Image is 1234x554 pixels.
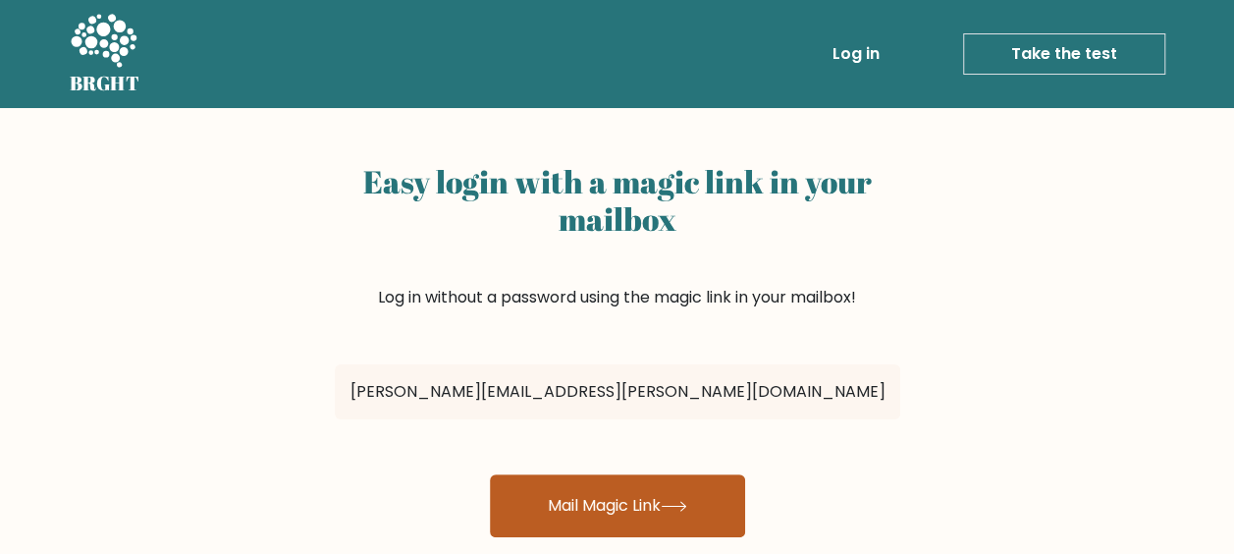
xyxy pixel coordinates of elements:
div: Log in without a password using the magic link in your mailbox! [335,155,900,357]
h2: Easy login with a magic link in your mailbox [335,163,900,239]
h5: BRGHT [70,72,140,95]
a: BRGHT [70,8,140,100]
button: Mail Magic Link [490,474,745,537]
a: Log in [825,34,887,74]
input: Email [335,364,900,419]
a: Take the test [963,33,1165,75]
